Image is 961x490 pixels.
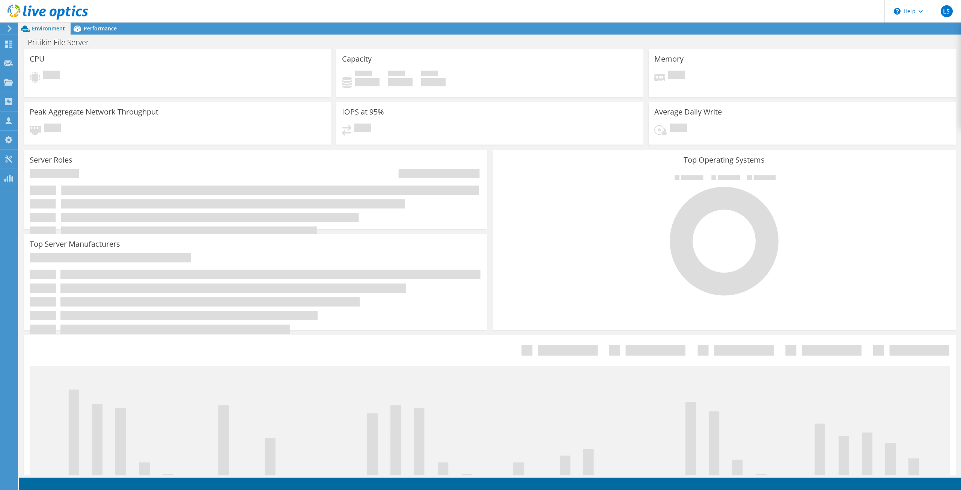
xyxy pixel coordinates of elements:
span: Pending [354,124,371,134]
span: Total [421,71,438,78]
h3: CPU [30,55,45,63]
span: Pending [668,71,685,81]
h4: 0 GiB [421,78,446,86]
span: LS [941,5,953,17]
h3: Top Server Manufacturers [30,240,120,248]
h3: Peak Aggregate Network Throughput [30,108,158,116]
h4: 0 GiB [355,78,380,86]
h3: Top Operating Systems [498,156,950,164]
span: Pending [670,124,687,134]
h3: Memory [654,55,684,63]
h3: IOPS at 95% [342,108,384,116]
span: Pending [44,124,61,134]
h3: Capacity [342,55,372,63]
span: Free [388,71,405,78]
span: Pending [43,71,60,81]
h3: Average Daily Write [654,108,722,116]
h1: Pritikin File Server [24,38,101,47]
span: Environment [32,25,65,32]
span: Used [355,71,372,78]
svg: \n [894,8,901,15]
span: Performance [84,25,117,32]
h4: 0 GiB [388,78,413,86]
h3: Server Roles [30,156,72,164]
